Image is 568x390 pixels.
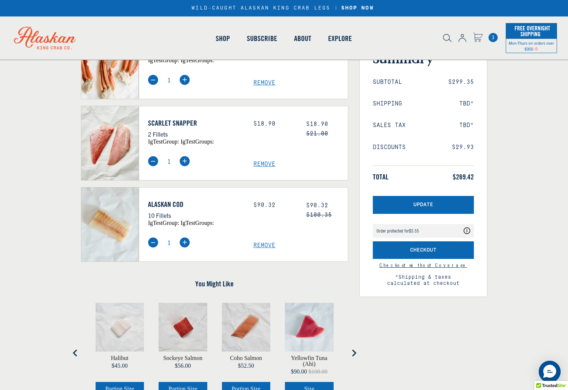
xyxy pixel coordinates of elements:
[376,229,419,233] div: Order protected for $5.55
[539,361,561,383] div: Messenger Dummy Widget
[448,79,474,86] span: $299.35
[373,172,389,181] span: Total
[306,121,328,127] span: $18.90
[373,224,474,238] div: Coverage Options
[373,35,474,66] h3: Order Summary
[373,79,402,86] span: Subtotal
[112,363,128,369] span: $45.00
[513,23,550,40] span: Free Overnight Shipping
[181,57,214,63] span: igTestGroups:
[81,279,348,288] h4: You Might Like
[68,346,83,360] button: Go to last slide
[373,144,406,151] span: Discounts
[96,303,144,352] img: Halibut
[238,363,254,369] span: $52.50
[253,120,295,127] div: $18.90
[81,25,139,99] img: Snow Crab Clusters - 4 lbs (2-3 Servings)
[230,355,262,361] a: View Coho Salmon
[163,355,203,361] a: View Sockeye Salmon
[148,211,242,220] p: 10 Fillets
[306,130,328,137] s: $21.00
[181,220,214,226] span: igTestGroups:
[111,355,129,361] a: View Halibut
[179,237,190,248] img: plus
[373,268,474,287] span: *Shipping & taxes calculated at checkout
[285,355,334,367] a: View Yellowfin Tuna (Ahi)
[148,57,179,63] span: igTestGroup:
[148,237,158,248] img: minus
[373,196,474,214] button: Update
[175,363,191,369] span: $56.00
[413,202,433,208] span: Update
[452,144,474,151] span: $29.93
[373,220,474,241] div: route shipping protection selector element
[489,33,498,42] span: 3
[148,129,242,139] p: 2 Fillets
[148,220,179,226] span: igTestGroup:
[81,187,139,261] img: Alaskan Cod - 10 Fillets
[291,368,307,375] span: $90.00
[148,138,179,145] span: igTestGroup:
[148,200,242,209] a: Alaskan Cod
[4,16,86,60] img: Alaskan King Crab Co. logo
[179,156,190,166] img: plus
[410,247,437,253] span: Checkout
[253,79,348,86] a: Remove
[489,33,498,42] a: Cart
[373,241,474,259] button: Checkout with Shipping Protection included for an additional fee as listed above
[308,368,327,375] span: $100.00
[159,303,207,352] img: Sockeye Salmon
[253,242,348,249] a: Remove
[179,75,190,85] img: plus
[509,40,554,51] span: Mon-Thurs on orders over $350
[148,75,158,85] img: minus
[148,156,158,166] img: minus
[373,100,402,107] span: Shipping
[306,212,332,218] s: $100.35
[341,5,374,11] strong: SHOP NOW
[148,119,242,127] a: Scarlet Snapper
[253,161,348,168] a: Remove
[473,33,483,43] a: Cart
[285,303,334,352] img: Yellowfin Tuna (Ahi)
[253,202,295,209] div: $90.32
[192,5,376,11] div: WILD-CAUGHT ALASKAN KING CRAB LEGS |
[346,346,361,360] button: Next slide
[453,172,474,181] span: $269.42
[379,262,467,268] a: Continue to checkout without Shipping Protection
[535,46,538,51] span: Shipping Notice Icon
[373,122,406,129] span: Sales Tax
[339,5,376,11] a: SHOP NOW
[222,303,271,352] img: Coho Salmon
[443,34,452,42] img: search
[459,34,466,42] img: account
[238,18,286,59] a: Subscribe
[81,106,139,180] img: Scarlet Snapper - 2 Fillets
[320,18,360,59] a: Explore
[181,138,214,145] span: igTestGroups:
[207,18,238,59] a: Shop
[306,202,328,209] span: $90.32
[286,18,320,59] a: About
